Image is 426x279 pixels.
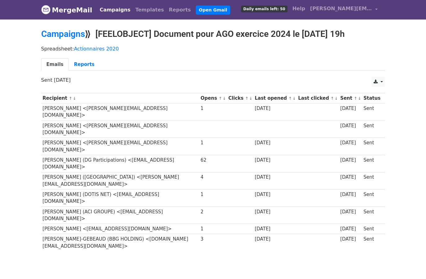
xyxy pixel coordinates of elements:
[41,5,51,14] img: MergeMail logo
[362,190,382,207] td: Sent
[200,236,225,243] div: 3
[219,96,222,101] a: ↑
[308,2,380,17] a: [PERSON_NAME][EMAIL_ADDRESS][DOMAIN_NAME]
[362,172,382,190] td: Sent
[41,46,385,52] p: Spreadsheet:
[41,224,199,234] td: [PERSON_NAME] <[EMAIL_ADDRESS][DOMAIN_NAME]>
[74,46,119,52] a: Actionnaires 2020
[340,225,361,233] div: [DATE]
[354,96,357,101] a: ↑
[41,29,385,39] h2: ⟫ [FEELOBJECT] Document pour AGO exercice 2024 le [DATE] 19h
[362,207,382,224] td: Sent
[41,207,199,224] td: [PERSON_NAME] (ACI GROUPE) <[EMAIL_ADDRESS][DOMAIN_NAME]>
[340,105,361,112] div: [DATE]
[340,208,361,216] div: [DATE]
[358,96,361,101] a: ↓
[362,103,382,121] td: Sent
[255,208,295,216] div: [DATE]
[223,96,226,101] a: ↓
[249,96,253,101] a: ↓
[200,208,225,216] div: 2
[255,157,295,164] div: [DATE]
[331,96,334,101] a: ↑
[200,139,225,146] div: 1
[255,174,295,181] div: [DATE]
[41,155,199,172] td: [PERSON_NAME] (DG Participations) <[EMAIL_ADDRESS][DOMAIN_NAME]>
[253,93,296,103] th: Last opened
[41,77,385,83] p: Sent [DATE]
[340,139,361,146] div: [DATE]
[41,103,199,121] td: [PERSON_NAME] <[PERSON_NAME][EMAIL_ADDRESS][DOMAIN_NAME]>
[362,138,382,155] td: Sent
[73,96,76,101] a: ↓
[69,58,100,71] a: Reports
[255,105,295,112] div: [DATE]
[199,93,227,103] th: Opens
[362,234,382,251] td: Sent
[41,138,199,155] td: [PERSON_NAME] <[PERSON_NAME][EMAIL_ADDRESS][DOMAIN_NAME]>
[340,174,361,181] div: [DATE]
[227,93,253,103] th: Clicks
[292,96,296,101] a: ↓
[290,2,308,15] a: Help
[362,93,382,103] th: Status
[362,155,382,172] td: Sent
[200,225,225,233] div: 1
[362,120,382,138] td: Sent
[255,139,295,146] div: [DATE]
[41,120,199,138] td: [PERSON_NAME] <[PERSON_NAME][EMAIL_ADDRESS][DOMAIN_NAME]>
[255,191,295,198] div: [DATE]
[200,105,225,112] div: 1
[41,58,69,71] a: Emails
[339,93,362,103] th: Sent
[335,96,338,101] a: ↓
[245,96,248,101] a: ↑
[255,236,295,243] div: [DATE]
[340,157,361,164] div: [DATE]
[69,96,72,101] a: ↑
[362,224,382,234] td: Sent
[340,236,361,243] div: [DATE]
[41,190,199,207] td: [PERSON_NAME] (DOTIS NET) <[EMAIL_ADDRESS][DOMAIN_NAME]>
[97,4,133,16] a: Campaigns
[340,191,361,198] div: [DATE]
[41,29,85,39] a: Campaigns
[200,174,225,181] div: 4
[239,2,290,15] a: Daily emails left: 50
[41,172,199,190] td: [PERSON_NAME] ([GEOGRAPHIC_DATA]) <[PERSON_NAME][EMAIL_ADDRESS][DOMAIN_NAME]>
[41,3,92,16] a: MergeMail
[255,225,295,233] div: [DATE]
[196,6,230,15] a: Open Gmail
[241,6,287,12] span: Daily emails left: 50
[166,4,193,16] a: Reports
[200,191,225,198] div: 1
[41,234,199,251] td: [PERSON_NAME]-GEBEAUD (BBG HOLDING) <[DOMAIN_NAME][EMAIL_ADDRESS][DOMAIN_NAME]>
[340,122,361,129] div: [DATE]
[200,157,225,164] div: 62
[41,93,199,103] th: Recipient
[297,93,339,103] th: Last clicked
[288,96,292,101] a: ↑
[310,5,372,12] span: [PERSON_NAME][EMAIL_ADDRESS][DOMAIN_NAME]
[133,4,166,16] a: Templates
